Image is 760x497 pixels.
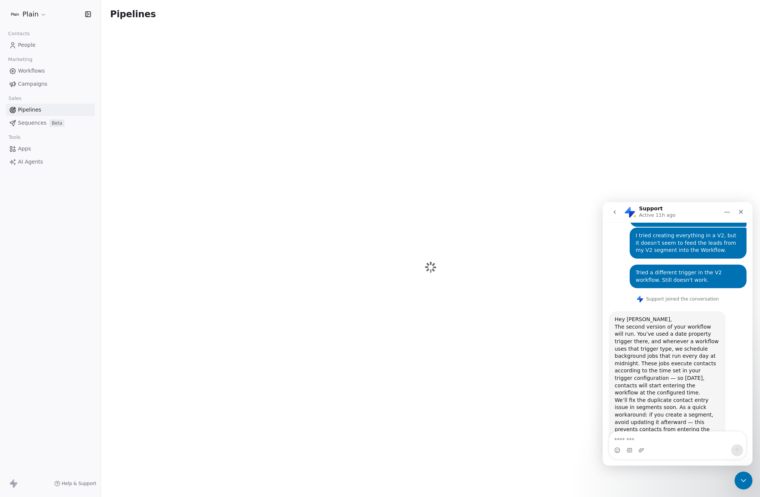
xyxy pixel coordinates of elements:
a: Pipelines [6,104,95,116]
a: Campaigns [6,78,95,90]
a: SequencesBeta [6,117,95,129]
iframe: Intercom live chat [735,472,753,490]
span: Sequences [18,119,46,127]
span: Campaigns [18,80,47,88]
span: Pipelines [18,106,41,114]
a: Help & Support [54,481,96,487]
a: Workflows [6,65,95,77]
span: Pipelines [110,9,156,19]
span: Help & Support [62,481,96,487]
span: Tools [5,132,24,143]
button: Send a message… [128,242,140,254]
div: Hey [PERSON_NAME],The second version of your workflow will run. You’ve used a date property trigg... [6,109,123,280]
a: AI Agents [6,156,95,168]
span: Plain [22,9,39,19]
span: Apps [18,145,31,153]
span: Contacts [5,28,33,39]
span: Workflows [18,67,45,75]
div: Support says… [6,109,144,296]
button: Plain [9,8,48,21]
a: People [6,39,95,51]
button: Gif picker [24,245,30,251]
div: We’ll fix the duplicate contact entry issue in segments soon. As a quick workaround: if you creat... [12,195,117,253]
div: The second version of your workflow will run. You’ve used a date property trigger there, and when... [12,121,117,195]
span: Sales [5,93,25,104]
span: AI Agents [18,158,43,166]
span: Marketing [5,54,36,65]
div: Hey [PERSON_NAME], [12,114,117,121]
a: Apps [6,143,95,155]
img: Plain-Logo-Tile.png [10,10,19,19]
button: Upload attachment [36,245,42,251]
span: Beta [49,119,64,127]
textarea: Message… [6,229,143,242]
span: People [18,41,36,49]
iframe: Intercom live chat [603,202,753,466]
button: Emoji picker [12,245,18,251]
